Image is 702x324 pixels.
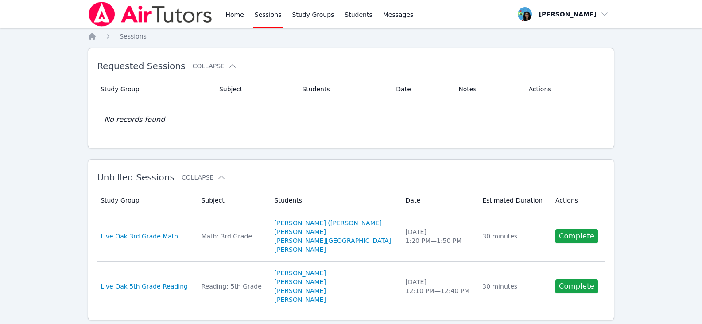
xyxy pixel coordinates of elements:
[196,190,269,211] th: Subject
[120,32,147,41] a: Sessions
[275,236,391,245] a: [PERSON_NAME][GEOGRAPHIC_DATA]
[523,78,605,100] th: Actions
[88,2,213,27] img: Air Tutors
[275,227,326,236] a: [PERSON_NAME]
[383,10,414,19] span: Messages
[555,279,598,293] a: Complete
[201,232,264,241] div: Math: 3rd Grade
[391,78,453,100] th: Date
[406,227,472,245] div: [DATE] 1:20 PM — 1:50 PM
[400,190,477,211] th: Date
[477,190,550,211] th: Estimated Duration
[275,269,326,277] a: [PERSON_NAME]
[97,61,185,71] span: Requested Sessions
[275,295,326,304] a: [PERSON_NAME]
[97,78,214,100] th: Study Group
[297,78,391,100] th: Students
[275,277,326,286] a: [PERSON_NAME]
[453,78,523,100] th: Notes
[182,173,226,182] button: Collapse
[555,229,598,243] a: Complete
[550,190,605,211] th: Actions
[406,277,472,295] div: [DATE] 12:10 PM — 12:40 PM
[97,172,175,183] span: Unbilled Sessions
[482,232,545,241] div: 30 minutes
[97,100,605,139] td: No records found
[269,190,400,211] th: Students
[275,219,382,227] a: [PERSON_NAME] ([PERSON_NAME]
[214,78,297,100] th: Subject
[482,282,545,291] div: 30 minutes
[97,190,196,211] th: Study Group
[275,286,326,295] a: [PERSON_NAME]
[275,245,326,254] a: [PERSON_NAME]
[101,232,178,241] a: Live Oak 3rd Grade Math
[88,32,614,41] nav: Breadcrumb
[101,282,188,291] a: Live Oak 5th Grade Reading
[192,62,237,70] button: Collapse
[97,211,605,262] tr: Live Oak 3rd Grade MathMath: 3rd Grade[PERSON_NAME] ([PERSON_NAME][PERSON_NAME][PERSON_NAME][GEOG...
[201,282,264,291] div: Reading: 5th Grade
[120,33,147,40] span: Sessions
[97,262,605,311] tr: Live Oak 5th Grade ReadingReading: 5th Grade[PERSON_NAME][PERSON_NAME][PERSON_NAME][PERSON_NAME][...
